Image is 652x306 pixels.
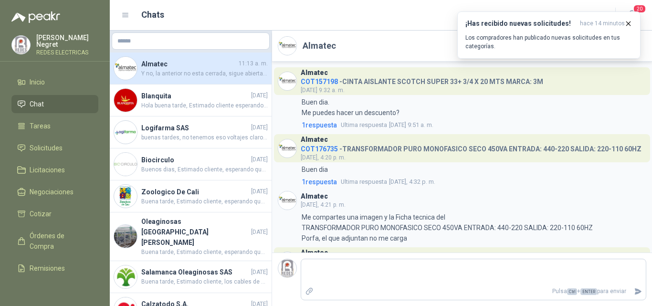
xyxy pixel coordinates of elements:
[110,180,272,212] a: Company LogoZoologico De Cali[DATE]Buena tarde, Estimado cliente, esperando que se encuentre bien...
[301,78,338,85] span: COT157198
[114,153,137,176] img: Company Logo
[251,228,268,237] span: [DATE]
[278,72,296,90] img: Company Logo
[251,187,268,196] span: [DATE]
[567,288,577,295] span: Ctrl
[141,69,268,78] span: Y no, la anterior no esta cerrada, sigue abierta, porfa contactar con el soporte de peakr si tien...
[302,164,328,175] p: Buen dia
[302,212,593,243] p: Me compartes una imagen y la Ficha tecnica del TRANSFORMADOR PURO MONOFASICO SECO 450VA ENTRADA: ...
[580,288,597,295] span: ENTER
[36,50,98,55] p: REDES ELECTRICAS
[301,137,328,142] h3: Almatec
[30,143,63,153] span: Solicitudes
[114,89,137,112] img: Company Logo
[301,75,543,84] h4: - CINTA AISLANTE SCOTCH SUPER 33+ 3/4 X 20 MTS MARCA: 3M
[114,225,137,248] img: Company Logo
[11,117,98,135] a: Tareas
[30,77,45,87] span: Inicio
[251,268,268,277] span: [DATE]
[11,95,98,113] a: Chat
[580,20,625,28] span: hace 14 minutos
[30,231,89,252] span: Órdenes de Compra
[623,7,641,24] button: 20
[110,148,272,180] a: Company LogoBiocirculo[DATE]Buenos dias, Estimado cliente, esperando que se encuentre bien, le in...
[30,99,44,109] span: Chat
[301,194,328,199] h3: Almatec
[301,70,328,75] h3: Almatec
[110,84,272,116] a: Company LogoBlanquita[DATE]Hola buena tarde, Estimado cliente esperando que se encuentre bien, re...
[141,123,249,133] h4: Logifarma SAS
[633,4,646,13] span: 20
[114,185,137,208] img: Company Logo
[278,252,296,270] img: Company Logo
[30,165,65,175] span: Licitaciones
[11,11,60,23] img: Logo peakr
[301,87,345,94] span: [DATE] 9:32 a. m.
[278,259,296,277] img: Company Logo
[141,216,249,248] h4: Oleaginosas [GEOGRAPHIC_DATA][PERSON_NAME]
[301,145,338,153] span: COT176735
[11,259,98,277] a: Remisiones
[239,59,268,68] span: 11:13 a. m.
[141,8,164,21] h1: Chats
[141,197,268,206] span: Buena tarde, Estimado cliente, esperando que se encuentre bien, los amarres que distribuimos solo...
[301,154,346,161] span: [DATE], 4:20 p. m.
[30,121,51,131] span: Tareas
[300,177,646,187] a: 1respuestaUltima respuesta[DATE], 4:32 p. m.
[11,183,98,201] a: Negociaciones
[11,227,98,255] a: Órdenes de Compra
[110,212,272,261] a: Company LogoOleaginosas [GEOGRAPHIC_DATA][PERSON_NAME][DATE]Buena tarde, Estimado cliente, espera...
[114,57,137,80] img: Company Logo
[12,36,30,54] img: Company Logo
[141,155,249,165] h4: Biocirculo
[11,161,98,179] a: Licitaciones
[278,37,296,55] img: Company Logo
[302,97,400,118] p: Buen dia. Me puedes hacer un descuento?
[278,191,296,210] img: Company Logo
[302,177,337,187] span: 1 respuesta
[110,116,272,148] a: Company LogoLogifarma SAS[DATE]buenas tardes, no tenemos eso voltajes claros aun, aceite
[141,101,268,110] span: Hola buena tarde, Estimado cliente esperando que se encuentre bien, revisando la solicitud me ind...
[341,177,387,187] span: Ultima respuesta
[11,281,98,299] a: Configuración
[141,187,249,197] h4: Zoologico De Cali
[251,155,268,164] span: [DATE]
[341,120,433,130] span: [DATE] 9:51 a. m.
[301,283,317,300] label: Adjuntar archivos
[30,209,52,219] span: Cotizar
[141,277,268,286] span: Buena tarde, Estimado cliente, los cables de calibre #10 en adelante se distribuye en rollos de 1...
[251,91,268,100] span: [DATE]
[110,261,272,293] a: Company LogoSalamanca Oleaginosas SAS[DATE]Buena tarde, Estimado cliente, los cables de calibre #...
[30,263,65,274] span: Remisiones
[457,11,641,59] button: ¡Has recibido nuevas solicitudes!hace 14 minutos Los compradores han publicado nuevas solicitudes...
[251,123,268,132] span: [DATE]
[114,121,137,144] img: Company Logo
[301,143,641,152] h4: - TRANSFORMADOR PURO MONOFASICO SECO 450VA ENTRADA: 440-220 SALIDA: 220-110 60HZ
[141,248,268,257] span: Buena tarde, Estimado cliente, esperando que se encuentre bien, favor indicar tipo de toma: sobre...
[341,120,387,130] span: Ultima respuesta
[465,33,632,51] p: Los compradores han publicado nuevas solicitudes en tus categorías.
[11,73,98,91] a: Inicio
[114,265,137,288] img: Company Logo
[110,53,272,84] a: Company LogoAlmatec11:13 a. m.Y no, la anterior no esta cerrada, sigue abierta, porfa contactar c...
[303,39,336,53] h2: Almatec
[317,283,631,300] p: Pulsa + para enviar
[141,267,249,277] h4: Salamanca Oleaginosas SAS
[11,205,98,223] a: Cotizar
[141,133,268,142] span: buenas tardes, no tenemos eso voltajes claros aun, aceite
[465,20,576,28] h3: ¡Has recibido nuevas solicitudes!
[11,139,98,157] a: Solicitudes
[302,120,337,130] span: 1 respuesta
[341,177,435,187] span: [DATE], 4:32 p. m.
[141,165,268,174] span: Buenos dias, Estimado cliente, esperando que se encuentre bien, le informo que la referencia GC61...
[141,91,249,101] h4: Blanquita
[36,34,98,48] p: [PERSON_NAME] Negret
[301,201,346,208] span: [DATE], 4:21 p. m.
[278,139,296,158] img: Company Logo
[301,250,328,255] h3: Almatec
[30,187,74,197] span: Negociaciones
[630,283,646,300] button: Enviar
[141,59,237,69] h4: Almatec
[300,120,646,130] a: 1respuestaUltima respuesta[DATE] 9:51 a. m.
